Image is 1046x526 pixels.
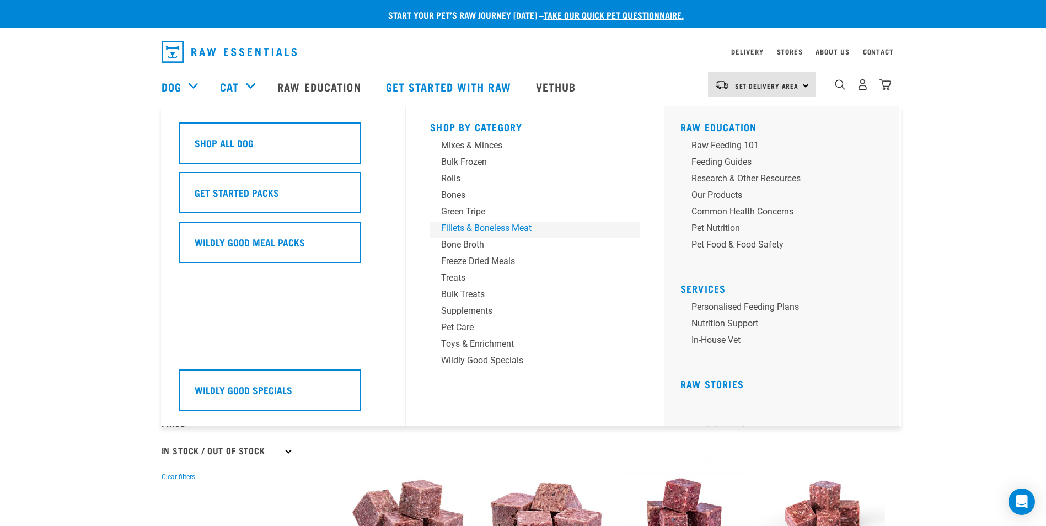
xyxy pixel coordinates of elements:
div: Toys & Enrichment [441,337,613,351]
div: Research & Other Resources [691,172,863,185]
div: Freeze Dried Meals [441,255,613,268]
a: Contact [863,50,894,53]
div: Bone Broth [441,238,613,251]
a: Rolls [430,172,640,189]
a: Pet Care [430,321,640,337]
span: Set Delivery Area [735,84,799,88]
img: home-icon@2x.png [879,79,891,90]
a: Nutrition Support [680,317,890,334]
img: user.png [857,79,868,90]
a: Delivery [731,50,763,53]
a: Get Started Packs [179,172,388,222]
div: Pet Care [441,321,613,334]
div: Bones [441,189,613,202]
div: Common Health Concerns [691,205,863,218]
h5: Services [680,283,890,292]
a: Feeding Guides [680,155,890,172]
a: Fillets & Boneless Meat [430,222,640,238]
a: Raw Stories [680,381,744,387]
div: Our Products [691,189,863,202]
div: Open Intercom Messenger [1009,489,1035,515]
div: Fillets & Boneless Meat [441,222,613,235]
a: Get started with Raw [375,65,525,109]
a: Personalised Feeding Plans [680,300,890,317]
div: Feeding Guides [691,155,863,169]
a: Green Tripe [430,205,640,222]
a: Common Health Concerns [680,205,890,222]
a: Research & Other Resources [680,172,890,189]
a: Wildly Good Meal Packs [179,222,388,271]
a: Raw Education [680,124,757,130]
a: Our Products [680,189,890,205]
a: About Us [816,50,849,53]
h5: Wildly Good Specials [195,383,292,397]
a: take our quick pet questionnaire. [544,12,684,17]
div: Pet Nutrition [691,222,863,235]
a: Pet Nutrition [680,222,890,238]
a: Shop All Dog [179,122,388,172]
div: Mixes & Minces [441,139,613,152]
a: Freeze Dried Meals [430,255,640,271]
nav: dropdown navigation [153,36,894,67]
div: Treats [441,271,613,285]
a: Treats [430,271,640,288]
a: Toys & Enrichment [430,337,640,354]
a: Bulk Frozen [430,155,640,172]
a: Bulk Treats [430,288,640,304]
div: Bulk Treats [441,288,613,301]
a: In-house vet [680,334,890,350]
img: home-icon-1@2x.png [835,79,845,90]
img: van-moving.png [715,80,729,90]
div: Green Tripe [441,205,613,218]
h5: Shop All Dog [195,136,254,150]
div: Bulk Frozen [441,155,613,169]
h5: Wildly Good Meal Packs [195,235,305,249]
a: Raw Feeding 101 [680,139,890,155]
h5: Get Started Packs [195,185,279,200]
a: Bone Broth [430,238,640,255]
div: Supplements [441,304,613,318]
a: Vethub [525,65,590,109]
a: Wildly Good Specials [179,369,388,419]
p: In Stock / Out Of Stock [162,437,294,464]
img: Raw Essentials Logo [162,41,297,63]
a: Stores [777,50,803,53]
div: Raw Feeding 101 [691,139,863,152]
div: Pet Food & Food Safety [691,238,863,251]
div: Rolls [441,172,613,185]
a: Mixes & Minces [430,139,640,155]
a: Pet Food & Food Safety [680,238,890,255]
div: Wildly Good Specials [441,354,613,367]
a: Dog [162,78,181,95]
button: Clear filters [162,472,195,482]
a: Raw Education [266,65,374,109]
a: Cat [220,78,239,95]
a: Bones [430,189,640,205]
a: Supplements [430,304,640,321]
h5: Shop By Category [430,121,640,130]
a: Wildly Good Specials [430,354,640,371]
